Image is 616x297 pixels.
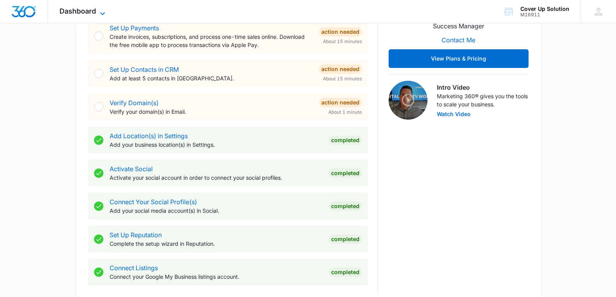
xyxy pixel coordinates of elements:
p: Add your business location(s) in Settings. [110,141,323,149]
p: Add your social media account(s) in Social. [110,207,323,215]
a: Set Up Reputation [110,231,162,239]
button: View Plans & Pricing [389,49,529,68]
div: Completed [329,267,362,277]
h3: Intro Video [437,83,529,92]
a: Verify Domain(s) [110,99,159,107]
a: Add Location(s) in Settings [110,132,188,140]
p: Add at least 5 contacts in [GEOGRAPHIC_DATA]. [110,74,313,82]
div: Action Needed [319,98,362,107]
p: Activate your social account in order to connect your social profiles. [110,174,323,182]
div: Completed [329,201,362,211]
a: Set Up Contacts in CRM [110,66,179,73]
span: About 15 minutes [323,75,362,82]
p: Marketing 360® gives you the tools to scale your business. [437,92,529,108]
span: About 1 minute [328,109,362,116]
p: Connect your Google My Business listings account. [110,273,323,281]
span: About 15 minutes [323,38,362,45]
a: Connect Listings [110,264,158,272]
img: Intro Video [389,81,428,120]
p: Create invoices, subscriptions, and process one-time sales online. Download the free mobile app t... [110,33,313,49]
a: Connect Your Social Profile(s) [110,198,197,206]
div: Completed [329,234,362,244]
p: Verify your domain(s) in Email. [110,108,313,116]
p: Complete the setup wizard in Reputation. [110,240,323,248]
button: Contact Me [434,31,483,49]
a: Set Up Payments [110,24,159,32]
div: Action Needed [319,27,362,36]
div: account name [520,6,569,12]
button: Watch Video [437,111,471,117]
a: Activate Social [110,165,153,173]
span: Dashboard [59,7,96,15]
div: Completed [329,168,362,178]
p: Success Manager [433,21,484,31]
div: account id [520,12,569,17]
div: Completed [329,135,362,145]
div: Action Needed [319,64,362,74]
